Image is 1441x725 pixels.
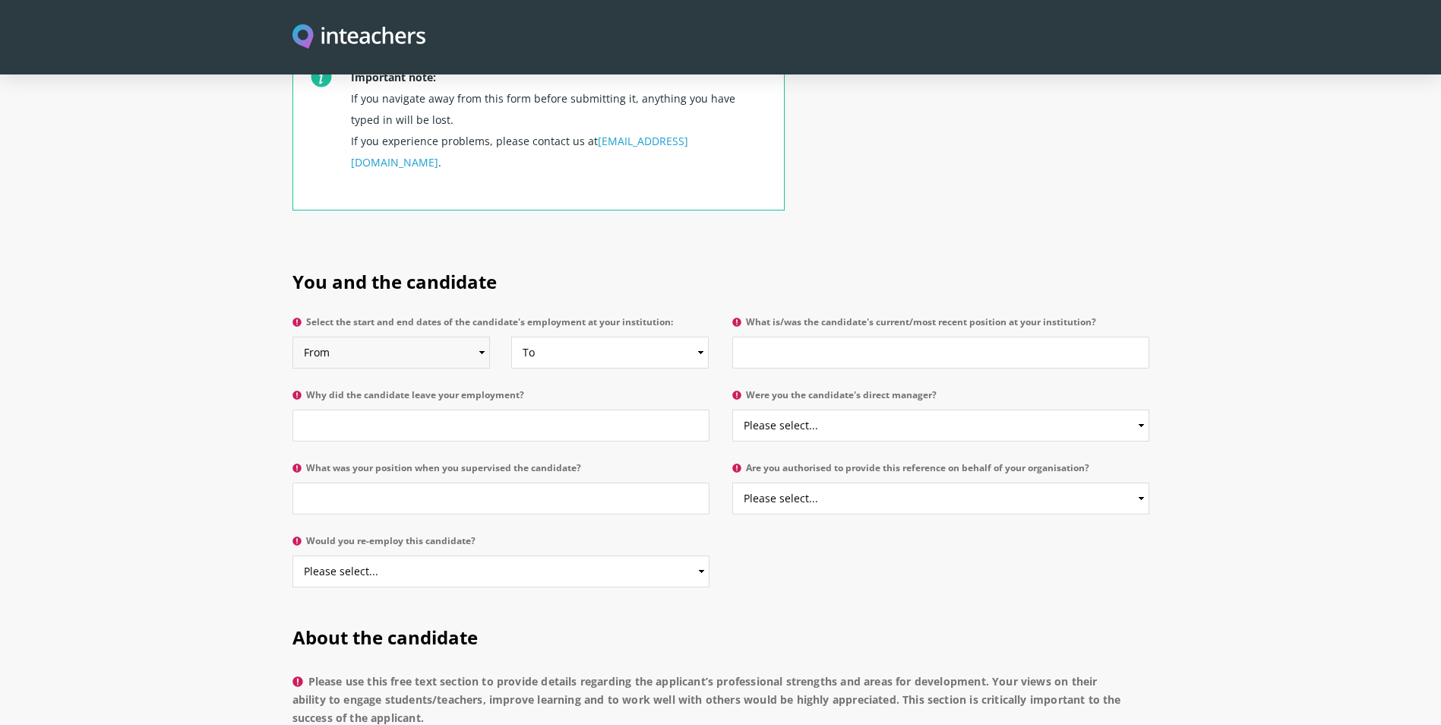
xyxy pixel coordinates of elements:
[292,625,478,650] span: About the candidate
[292,269,497,294] span: You and the candidate
[351,70,436,84] strong: Important note:
[732,463,1149,483] label: Are you authorised to provide this reference on behalf of your organisation?
[292,24,426,51] img: Inteachers
[292,463,709,483] label: What was your position when you supervised the candidate?
[732,317,1149,337] label: What is/was the candidate's current/most recent position at your institution?
[292,24,426,51] a: Visit this site's homepage
[292,390,709,410] label: Why did the candidate leave your employment?
[292,536,709,556] label: Would you re-employ this candidate?
[732,390,1149,410] label: Were you the candidate's direct manager?
[351,61,766,210] p: If you navigate away from this form before submitting it, anything you have typed in will be lost...
[292,317,709,337] label: Select the start and end dates of the candidate's employment at your institution:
